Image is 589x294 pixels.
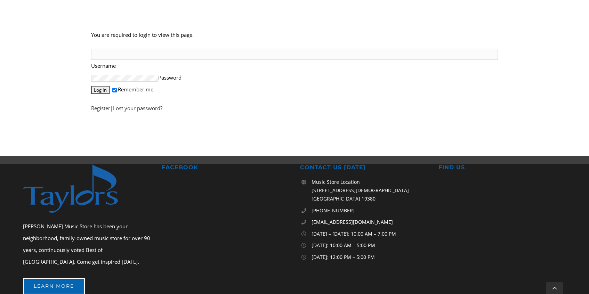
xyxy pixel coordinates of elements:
[91,86,110,94] input: Log In
[111,86,153,93] label: Remember me
[312,206,427,215] a: [PHONE_NUMBER]
[312,241,427,250] p: [DATE]: 10:00 AM – 5:00 PM
[112,88,117,92] input: Remember me
[91,49,498,60] input: Username
[91,105,110,112] a: Register
[162,164,289,171] h2: FACEBOOK
[312,219,393,225] span: [EMAIL_ADDRESS][DOMAIN_NAME]
[438,164,566,171] h2: FIND US
[312,218,427,226] a: [EMAIL_ADDRESS][DOMAIN_NAME]
[113,105,162,112] a: Lost your password?
[23,223,150,265] span: [PERSON_NAME] Music Store has been your neighborhood, family-owned music store for over 90 years,...
[91,75,158,82] input: Password
[91,29,498,41] p: You are required to login to view this page.
[34,283,74,289] span: Learn More
[300,164,428,171] h2: CONTACT US [DATE]
[91,74,181,81] label: Password
[91,50,498,69] label: Username
[312,253,427,261] p: [DATE]: 12:00 PM – 5:00 PM
[23,164,132,213] img: footer-logo
[312,178,427,203] p: Music Store Location [STREET_ADDRESS][DEMOGRAPHIC_DATA] [GEOGRAPHIC_DATA] 19380
[91,102,498,114] p: |
[312,230,427,238] p: [DATE] – [DATE]: 10:00 AM – 7:00 PM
